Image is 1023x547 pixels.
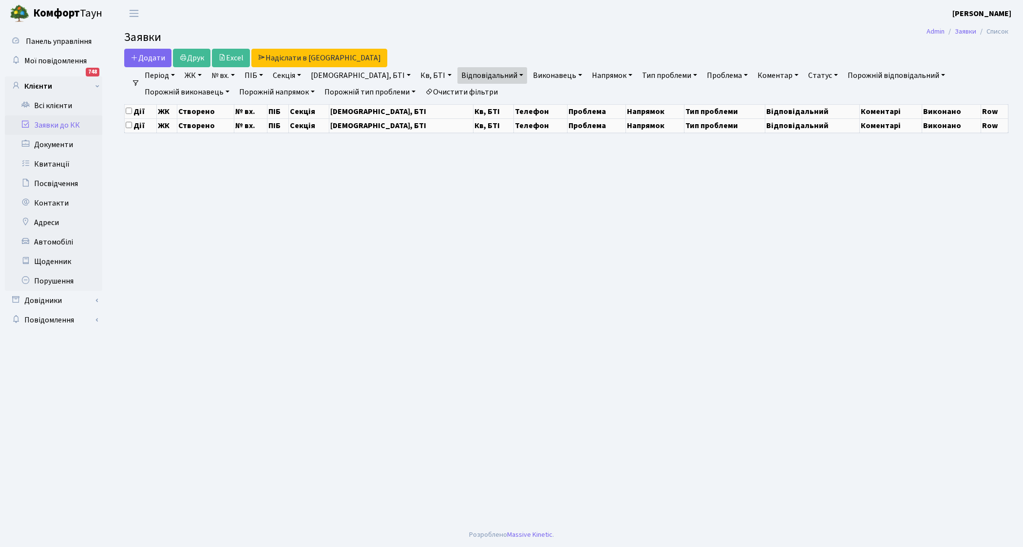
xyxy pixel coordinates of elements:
a: Документи [5,135,102,154]
th: Секція [288,104,329,118]
a: Виконавець [529,67,586,84]
th: Виконано [922,104,981,118]
a: Очистити фільтри [421,84,502,100]
th: ЖК [156,118,177,132]
th: Напрямок [626,104,684,118]
span: Панель управління [26,36,92,47]
th: Кв, БТІ [473,104,513,118]
a: ЖК [181,67,206,84]
th: Телефон [514,104,568,118]
th: Row [981,118,1008,132]
a: Мої повідомлення748 [5,51,102,71]
th: Коментарі [860,118,922,132]
th: № вх. [234,104,267,118]
th: Створено [177,104,234,118]
span: Таун [33,5,102,22]
a: Порожній тип проблеми [321,84,419,100]
a: Заявки [955,26,976,37]
a: Всі клієнти [5,96,102,115]
a: Порушення [5,271,102,291]
th: Коментарі [860,104,922,118]
th: ПІБ [267,118,288,132]
th: [DEMOGRAPHIC_DATA], БТІ [329,104,474,118]
th: № вх. [234,118,267,132]
a: Автомобілі [5,232,102,252]
th: Телефон [514,118,568,132]
a: Адреси [5,213,102,232]
th: Тип проблеми [684,118,765,132]
a: Панель управління [5,32,102,51]
a: Massive Kinetic [507,529,552,540]
a: Клієнти [5,76,102,96]
th: [DEMOGRAPHIC_DATA], БТІ [329,118,474,132]
button: Переключити навігацію [122,5,146,21]
th: Row [981,104,1008,118]
a: Тип проблеми [638,67,701,84]
a: Період [141,67,179,84]
th: Створено [177,118,234,132]
div: 748 [86,68,99,76]
a: Квитанції [5,154,102,174]
a: Admin [927,26,945,37]
a: Друк [173,49,210,67]
a: Контакти [5,193,102,213]
a: Порожній відповідальний [844,67,949,84]
div: Розроблено . [469,529,554,540]
th: Проблема [568,118,626,132]
a: Повідомлення [5,310,102,330]
span: Заявки [124,29,161,46]
a: [PERSON_NAME] [952,8,1011,19]
a: Заявки до КК [5,115,102,135]
th: Відповідальний [765,104,860,118]
a: Посвідчення [5,174,102,193]
th: Тип проблеми [684,104,765,118]
th: ЖК [156,104,177,118]
nav: breadcrumb [912,21,1023,42]
a: Порожній виконавець [141,84,233,100]
a: Довідники [5,291,102,310]
a: Відповідальний [457,67,527,84]
th: Секція [288,118,329,132]
a: [DEMOGRAPHIC_DATA], БТІ [307,67,415,84]
th: Кв, БТІ [473,118,513,132]
b: Комфорт [33,5,80,21]
a: Кв, БТІ [417,67,455,84]
a: Порожній напрямок [235,84,319,100]
a: ПІБ [241,67,267,84]
a: Секція [269,67,305,84]
span: Мої повідомлення [24,56,87,66]
span: Додати [131,53,165,63]
a: Напрямок [588,67,636,84]
a: Додати [124,49,171,67]
li: Список [976,26,1008,37]
th: Дії [125,104,157,118]
a: Excel [212,49,250,67]
a: Статус [804,67,842,84]
th: Виконано [922,118,981,132]
img: logo.png [10,4,29,23]
th: Відповідальний [765,118,860,132]
a: № вх. [208,67,239,84]
a: Надіслати в [GEOGRAPHIC_DATA] [251,49,387,67]
a: Проблема [703,67,752,84]
th: Дії [125,118,157,132]
th: ПІБ [267,104,288,118]
th: Проблема [568,104,626,118]
a: Щоденник [5,252,102,271]
a: Коментар [754,67,802,84]
th: Напрямок [626,118,684,132]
